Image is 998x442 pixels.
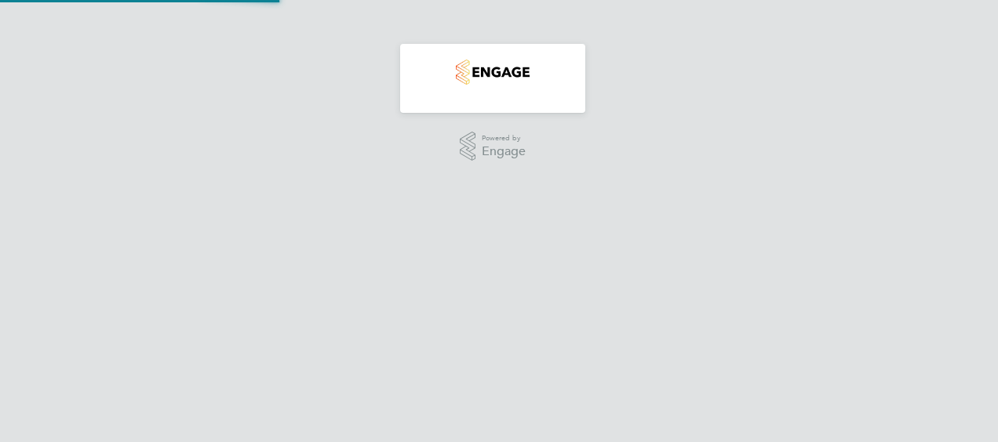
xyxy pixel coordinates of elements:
[400,44,585,113] nav: Main navigation
[482,132,526,145] span: Powered by
[419,60,566,85] a: Go to home page
[482,145,526,158] span: Engage
[460,132,526,161] a: Powered byEngage
[456,60,529,85] img: countryside-properties-logo-retina.png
